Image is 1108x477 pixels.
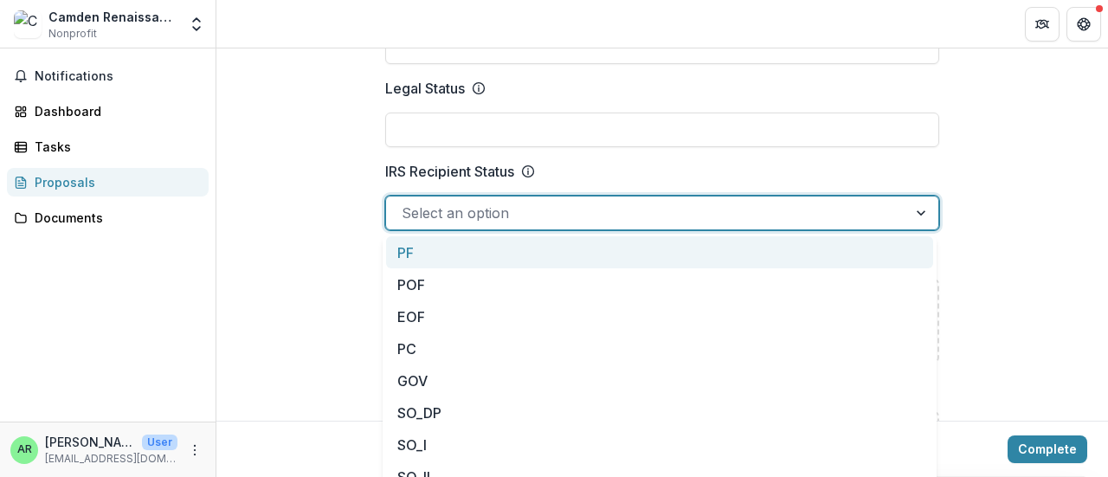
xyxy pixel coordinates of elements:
[14,10,42,38] img: Camden Renaissance Leaders
[1008,435,1087,463] button: Complete
[7,62,209,90] button: Notifications
[48,26,97,42] span: Nonprofit
[48,8,177,26] div: Camden Renaissance Leaders
[142,435,177,450] p: User
[385,161,514,182] p: IRS Recipient Status
[35,69,202,84] span: Notifications
[386,236,933,268] div: PF
[7,97,209,126] a: Dashboard
[386,364,933,396] div: GOV
[7,132,209,161] a: Tasks
[35,138,195,156] div: Tasks
[7,168,209,197] a: Proposals
[1025,7,1060,42] button: Partners
[386,300,933,332] div: EOF
[386,332,933,364] div: PC
[7,203,209,232] a: Documents
[386,396,933,429] div: SO_DP
[35,209,195,227] div: Documents
[1066,7,1101,42] button: Get Help
[35,102,195,120] div: Dashboard
[184,440,205,461] button: More
[386,429,933,461] div: SO_I
[17,444,32,455] div: Ajeenah Riggs
[386,268,933,300] div: POF
[35,173,195,191] div: Proposals
[45,433,135,451] p: [PERSON_NAME]
[184,7,209,42] button: Open entity switcher
[385,78,465,99] p: Legal Status
[45,451,177,467] p: [EMAIL_ADDRESS][DOMAIN_NAME]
